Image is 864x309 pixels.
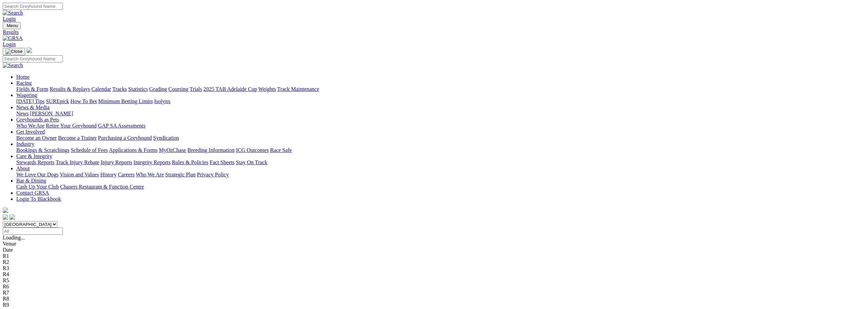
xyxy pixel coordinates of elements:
a: Fields & Form [16,86,48,92]
a: Stewards Reports [16,159,54,165]
a: Who We Are [16,123,44,129]
a: Purchasing a Greyhound [98,135,152,141]
a: Track Injury Rebate [56,159,99,165]
a: How To Bet [71,98,97,104]
a: Track Maintenance [277,86,319,92]
a: Bar & Dining [16,178,46,184]
a: Become a Trainer [58,135,97,141]
div: R8 [3,296,861,302]
a: GAP SA Assessments [98,123,146,129]
span: Menu [7,23,18,28]
a: Coursing [168,86,188,92]
div: News & Media [16,111,861,117]
div: R7 [3,290,861,296]
div: Venue [3,241,861,247]
a: Care & Integrity [16,153,52,159]
a: [DATE] Tips [16,98,44,104]
a: We Love Our Dogs [16,172,58,177]
img: logo-grsa-white.png [3,208,8,213]
a: Fact Sheets [210,159,235,165]
div: Get Involved [16,135,861,141]
a: Careers [118,172,134,177]
a: Retire Your Greyhound [46,123,97,129]
a: News [16,111,29,116]
a: Isolynx [154,98,170,104]
a: Home [16,74,30,80]
a: Login To Blackbook [16,196,61,202]
a: Breeding Information [187,147,235,153]
a: Minimum Betting Limits [98,98,153,104]
div: About [16,172,861,178]
img: Close [5,49,22,54]
a: Statistics [128,86,148,92]
input: Search [3,55,63,62]
div: R9 [3,302,861,308]
img: logo-grsa-white.png [26,47,32,53]
input: Select date [3,228,63,235]
a: Schedule of Fees [71,147,108,153]
a: Race Safe [270,147,292,153]
a: News & Media [16,104,50,110]
div: R6 [3,284,861,290]
a: Injury Reports [100,159,132,165]
div: Bar & Dining [16,184,861,190]
a: Applications & Forms [109,147,158,153]
div: R3 [3,265,861,271]
div: R5 [3,277,861,284]
a: Who We Are [136,172,164,177]
a: Results & Replays [50,86,90,92]
div: Care & Integrity [16,159,861,166]
a: Contact GRSA [16,190,49,196]
img: Search [3,10,23,16]
img: facebook.svg [3,214,8,220]
a: SUREpick [46,98,69,104]
a: Weights [258,86,276,92]
a: MyOzChase [159,147,186,153]
a: Racing [16,80,32,86]
a: Results [3,29,861,35]
div: Greyhounds as Pets [16,123,861,129]
button: Toggle navigation [3,48,25,55]
a: Bookings & Scratchings [16,147,69,153]
a: Login [3,41,16,47]
span: Loading... [3,235,25,240]
a: About [16,166,30,171]
a: Strategic Plan [165,172,196,177]
a: Cash Up Your Club [16,184,59,190]
img: twitter.svg [10,214,15,220]
a: Login [3,16,16,22]
a: Integrity Reports [133,159,170,165]
a: Stay On Track [236,159,267,165]
a: Chasers Restaurant & Function Centre [60,184,144,190]
div: Racing [16,86,861,92]
div: Wagering [16,98,861,104]
div: R4 [3,271,861,277]
a: Grading [149,86,167,92]
a: Rules & Policies [172,159,208,165]
div: Industry [16,147,861,153]
a: Syndication [153,135,179,141]
a: Become an Owner [16,135,57,141]
div: R2 [3,259,861,265]
img: GRSA [3,35,23,41]
a: Wagering [16,92,37,98]
a: 2025 TAB Adelaide Cup [203,86,257,92]
a: Tracks [112,86,127,92]
div: R1 [3,253,861,259]
input: Search [3,3,63,10]
a: Privacy Policy [197,172,229,177]
a: Vision and Values [60,172,99,177]
img: Search [3,62,23,69]
button: Toggle navigation [3,22,21,29]
div: Date [3,247,861,253]
a: History [100,172,116,177]
a: Get Involved [16,129,45,135]
a: Calendar [91,86,111,92]
a: Greyhounds as Pets [16,117,59,122]
a: Industry [16,141,34,147]
a: Trials [189,86,202,92]
a: [PERSON_NAME] [30,111,73,116]
a: ICG Outcomes [236,147,269,153]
